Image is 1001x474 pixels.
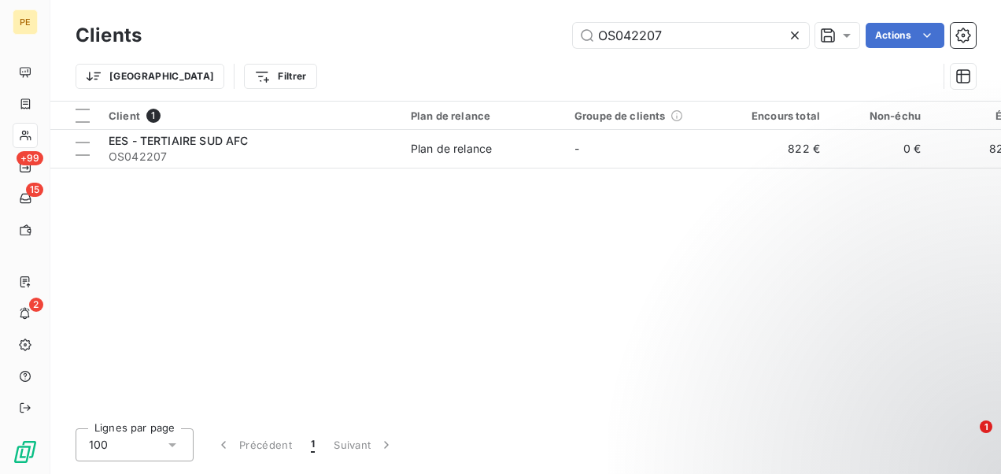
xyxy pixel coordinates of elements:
div: Plan de relance [411,141,492,157]
button: [GEOGRAPHIC_DATA] [76,64,224,89]
button: Précédent [206,428,301,461]
span: 1 [980,420,992,433]
span: EES - TERTIAIRE SUD AFC [109,134,248,147]
span: 100 [89,437,108,453]
input: Rechercher [573,23,809,48]
div: Non-échu [839,109,921,122]
span: OS042207 [109,149,392,165]
button: Filtrer [244,64,316,89]
img: Logo LeanPay [13,439,38,465]
span: - [574,142,579,155]
div: PE [13,9,38,35]
a: 15 [13,186,37,211]
span: Groupe de clients [574,109,666,122]
span: +99 [17,151,43,165]
span: 15 [26,183,43,197]
span: 2 [29,298,43,312]
td: 0 € [829,130,930,168]
span: Client [109,109,140,122]
span: 1 [311,437,315,453]
span: 1 [146,109,161,123]
button: Actions [866,23,944,48]
div: Encours total [738,109,820,122]
button: Suivant [324,428,404,461]
td: 822 € [729,130,829,168]
button: 1 [301,428,324,461]
a: +99 [13,154,37,180]
div: Plan de relance [411,109,556,122]
h3: Clients [76,21,142,50]
iframe: Intercom live chat [947,420,985,458]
